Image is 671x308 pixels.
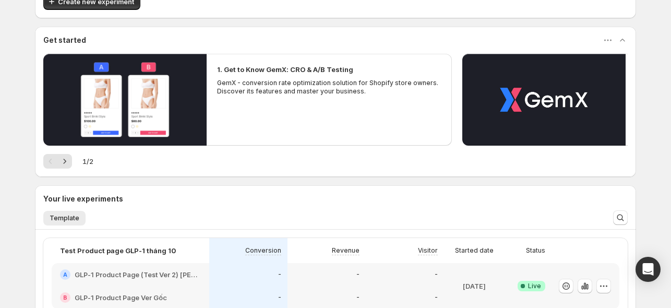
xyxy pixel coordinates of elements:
[455,246,494,255] p: Started date
[50,214,79,222] span: Template
[356,270,360,279] p: -
[43,194,123,204] h3: Your live experiments
[435,293,438,302] p: -
[278,270,281,279] p: -
[418,246,438,255] p: Visitor
[43,35,86,45] h3: Get started
[278,293,281,302] p: -
[82,156,93,167] span: 1 / 2
[528,282,541,290] span: Live
[332,246,360,255] p: Revenue
[75,292,167,303] h2: GLP-1 Product Page Ver Gốc
[462,54,626,146] button: Play video
[43,154,72,169] nav: Pagination
[63,271,67,278] h2: A
[356,293,360,302] p: -
[63,294,67,301] h2: B
[636,257,661,282] div: Open Intercom Messenger
[435,270,438,279] p: -
[57,154,72,169] button: Next
[75,269,201,280] h2: GLP-1 Product Page (Test Ver 2) [PERSON_NAME] + A+content mới
[526,246,545,255] p: Status
[463,281,486,291] p: [DATE]
[217,79,441,96] p: GemX - conversion rate optimization solution for Shopify store owners. Discover its features and ...
[217,64,353,75] h2: 1. Get to Know GemX: CRO & A/B Testing
[613,210,628,225] button: Search and filter results
[43,54,207,146] button: Play video
[60,245,176,256] p: Test Product page GLP-1 tháng 10
[245,246,281,255] p: Conversion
